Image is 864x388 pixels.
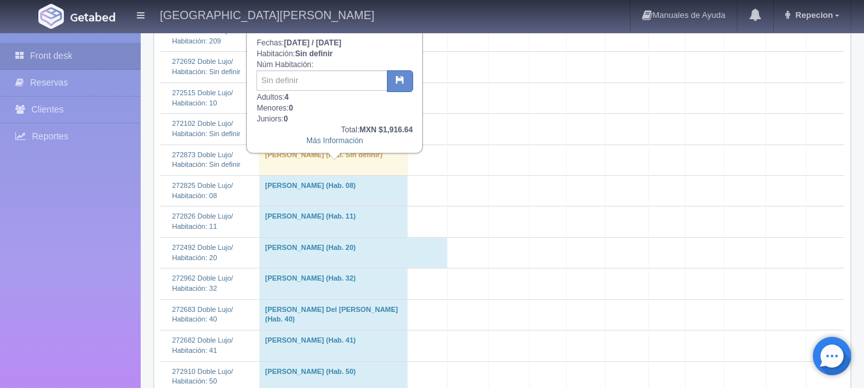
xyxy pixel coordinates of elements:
[172,182,233,199] a: 272825 Doble Lujo/Habitación: 08
[284,38,342,47] b: [DATE] / [DATE]
[283,114,288,123] b: 0
[172,151,240,169] a: 272873 Doble Lujo/Habitación: Sin definir
[285,93,289,102] b: 4
[247,20,421,152] div: Fechas: Habitación: Núm Habitación: Adultos: Menores: Juniors:
[172,58,240,75] a: 272692 Doble Lujo/Habitación: Sin definir
[160,6,374,22] h4: [GEOGRAPHIC_DATA][PERSON_NAME]
[172,244,233,261] a: 272492 Doble Lujo/Habitación: 20
[359,125,412,134] b: MXN $1,916.64
[288,104,293,113] b: 0
[172,89,233,107] a: 272515 Doble Lujo/Habitación: 10
[256,70,388,91] input: Sin definir
[172,27,233,45] a: 270676 Doble Lujo/Habitación: 209
[260,206,408,237] td: [PERSON_NAME] (Hab. 11)
[172,336,233,354] a: 272682 Doble Lujo/Habitación: 41
[172,274,233,292] a: 272962 Doble Lujo/Habitación: 32
[260,176,408,206] td: [PERSON_NAME] (Hab. 08)
[172,212,233,230] a: 272826 Doble Lujo/Habitación: 11
[38,4,64,29] img: Getabed
[260,268,408,299] td: [PERSON_NAME] (Hab. 32)
[260,330,408,361] td: [PERSON_NAME] (Hab. 41)
[70,12,115,22] img: Getabed
[306,136,363,145] a: Más Información
[260,299,408,330] td: [PERSON_NAME] Del [PERSON_NAME] (Hab. 40)
[295,49,333,58] b: Sin definir
[260,237,447,268] td: [PERSON_NAME] (Hab. 20)
[172,368,233,385] a: 272910 Doble Lujo/Habitación: 50
[260,144,408,175] td: [PERSON_NAME] (Hab. Sin definir)
[172,306,233,323] a: 272683 Doble Lujo/Habitación: 40
[172,120,240,137] a: 272102 Doble Lujo/Habitación: Sin definir
[256,125,412,136] div: Total:
[792,10,833,20] span: Repecion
